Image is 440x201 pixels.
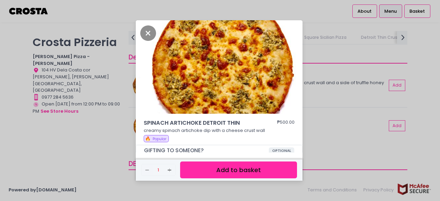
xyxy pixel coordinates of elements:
[180,161,297,178] button: Add to basket
[144,127,295,134] p: creamy spinach artichoke dip with a cheese crust wall
[269,147,295,154] span: OPTIONAL
[136,20,302,114] img: SPINACH ARTICHOKE DETROIT THIN
[153,136,166,142] span: Popular
[277,119,295,127] div: ₱500.00
[144,147,269,154] span: GIFTING TO SOMEONE?
[140,29,156,36] button: Close
[145,135,151,142] span: 🔥
[144,119,257,127] span: SPINACH ARTICHOKE DETROIT THIN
